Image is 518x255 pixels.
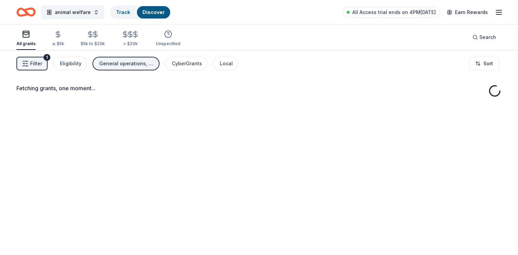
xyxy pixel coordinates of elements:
[213,57,238,70] button: Local
[156,41,180,46] div: Unspecified
[80,41,105,46] div: $5k to $20k
[16,57,48,70] button: Filter1
[99,59,154,68] div: General operations, Capital, Other
[469,57,499,70] button: Sort
[116,9,130,15] a: Track
[156,27,180,50] button: Unspecified
[172,59,202,68] div: CyberGrants
[142,9,165,15] a: Discover
[52,41,64,46] div: ≤ $5k
[16,4,36,20] a: Home
[16,84,502,92] div: Fetching grants, one moment...
[16,41,36,46] div: All grants
[30,59,42,68] span: Filter
[165,57,207,70] button: CyberGrants
[92,57,160,70] button: General operations, Capital, Other
[352,8,436,16] span: All Access trial ends on 4PM[DATE]
[55,8,91,16] span: animal welfare
[467,30,502,44] button: Search
[343,7,440,18] a: All Access trial ends on 4PM[DATE]
[121,41,139,46] div: > $20k
[41,5,104,19] button: animal welfare
[443,6,492,18] a: Earn Rewards
[483,59,493,68] span: Sort
[110,5,171,19] button: TrackDiscover
[16,27,36,50] button: All grants
[53,57,87,70] button: Eligibility
[80,28,105,50] button: $5k to $20k
[479,33,496,41] span: Search
[52,28,64,50] button: ≤ $5k
[43,54,50,61] div: 1
[121,28,139,50] button: > $20k
[60,59,81,68] div: Eligibility
[220,59,233,68] div: Local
